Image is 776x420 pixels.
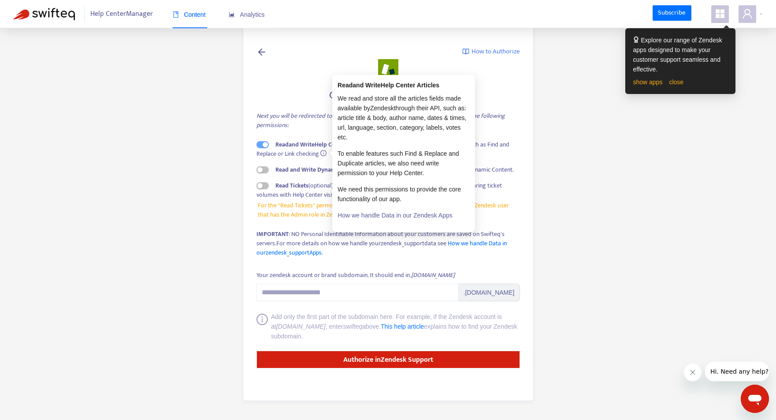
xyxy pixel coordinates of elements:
img: Swifteq [13,8,75,20]
strong: Authorize in Zendesk Support [343,354,433,366]
a: How we handle Data in ourzendesk_supportApps [256,238,507,258]
span: area-chart [229,11,235,18]
span: (optional): required to enable integrated Analytics such as comparing ticket volumes with Help Ce... [256,180,502,200]
div: : NO Personal Identifiable Information about your customers are saved on Swifteq's servers. [256,229,520,257]
span: Analytics [229,11,265,18]
strong: Read and Write Help Center Articles [338,82,439,89]
span: info-circle [256,314,268,341]
a: How to Authorize [462,47,520,57]
span: .[DOMAIN_NAME] [459,284,520,301]
div: Add only the first part of the subdomain here. For example, if the Zendesk account is at , enter ... [271,312,520,341]
strong: IMPORTANT [256,229,289,239]
span: book [173,11,179,18]
i: swifteq [343,323,362,330]
h4: Connect to Zendesk Support [256,90,520,101]
span: info-circle [320,150,327,156]
i: [DOMAIN_NAME] [276,323,326,330]
span: Help Center Manager [90,6,153,22]
iframe: Close message [684,364,702,381]
img: zendesk_support.png [378,59,398,79]
strong: Read and Write Help Center Articles [275,139,368,150]
i: Next you will be redirected to zendesk_support and asked to authorize the app with the following ... [256,111,505,130]
div: Explore our range of Zendesk apps designed to make your customer support seamless and effective. [633,35,728,74]
span: For the "Read Tickets" permission to work, you will need to authorize the app with a Zendesk user... [258,201,518,219]
a: show apps [633,79,663,86]
strong: Read Tickets [275,180,308,191]
iframe: Button to launch messaging window [741,385,769,413]
span: How to Authorize [472,47,520,57]
span: For more details on how we handle your zendesk_support data see . [256,238,507,258]
span: user [742,8,753,19]
a: This help article [381,323,424,330]
div: Your zendesk account or brand subdomain. It should end in [256,270,455,280]
span: : required to provide core functionality such as Find and Replace or Link checking [256,139,509,159]
button: Authorize inZendesk Support [256,351,520,368]
span: Content [173,11,206,18]
strong: Read and Write Dynamic Content [275,165,364,175]
i: .[DOMAIN_NAME] [410,270,455,280]
span: appstore [715,8,725,19]
p: We need this permissions to provide the core functionality of our app. [338,184,470,204]
span: (optional): required to edit and translate Dynamic Content. [275,165,514,175]
a: Subscribe [653,5,691,21]
p: We read and store all the articles fields made available by Zendesk through their API, such as: a... [338,94,470,142]
a: How we handle Data in our Zendesk Apps [338,212,453,219]
img: image-link [462,48,469,55]
p: To enable features such Find & Replace and Duplicate articles, we also need write permission to y... [338,149,470,178]
iframe: Message from company [705,362,769,381]
a: close [669,79,683,86]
